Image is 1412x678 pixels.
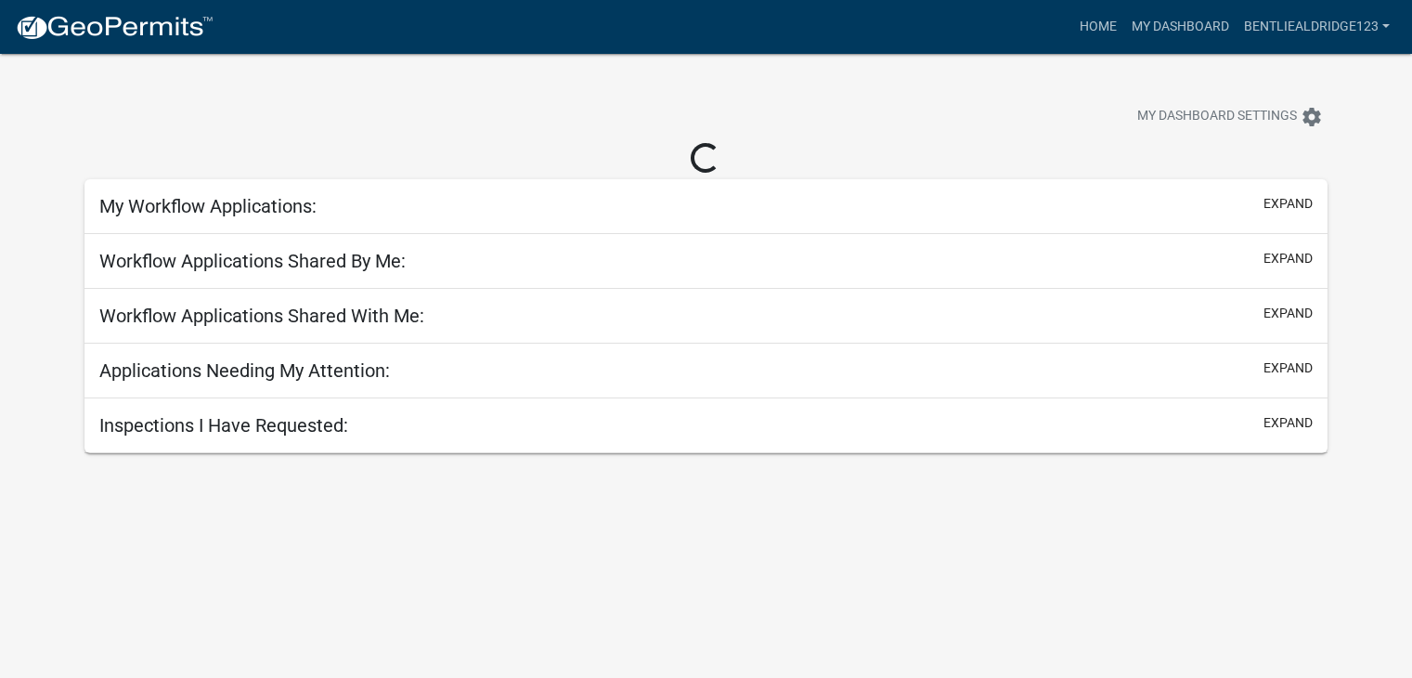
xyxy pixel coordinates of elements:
button: expand [1263,194,1313,214]
button: expand [1263,304,1313,323]
a: Home [1072,9,1124,45]
button: My Dashboard Settingssettings [1122,98,1338,135]
i: settings [1301,106,1323,128]
h5: My Workflow Applications: [99,195,317,217]
button: expand [1263,413,1313,433]
a: bentliealdridge123 [1237,9,1397,45]
a: My Dashboard [1124,9,1237,45]
h5: Inspections I Have Requested: [99,414,348,437]
h5: Applications Needing My Attention: [99,359,390,382]
h5: Workflow Applications Shared By Me: [99,250,406,272]
h5: Workflow Applications Shared With Me: [99,305,424,327]
button: expand [1263,359,1313,378]
span: My Dashboard Settings [1137,106,1297,128]
button: expand [1263,249,1313,268]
